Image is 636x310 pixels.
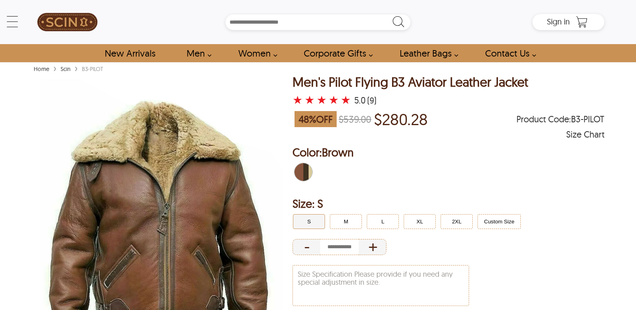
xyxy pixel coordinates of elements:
h2: Selected Filter by Size: S [293,196,604,212]
a: Home [32,65,51,73]
label: 1 rating [293,96,303,104]
span: 48 % OFF [295,111,337,127]
label: 2 rating [305,96,315,104]
a: Shop New Arrivals [96,44,164,62]
h1: Men's Pilot Flying B3 Aviator Leather Jacket [293,75,528,89]
button: Click to select Custom Size [478,214,521,229]
a: Shop Women Leather Jackets [229,44,282,62]
div: (9) [367,96,376,104]
strike: $539.00 [339,113,371,125]
span: › [53,61,57,75]
div: Brown [293,161,314,183]
h2: Selected Color: by Brown [293,144,604,160]
span: Product Code: B3-PILOT [516,115,604,123]
div: Increase Quantity of Item [359,239,386,255]
iframe: chat widget [586,260,636,298]
textarea: Size Specification Please provide if you need any special adjustment in size. [293,265,469,306]
button: Click to select XL [404,214,436,229]
a: SCIN [32,4,103,40]
a: Shop Leather Bags [390,44,463,62]
a: Sign in [547,19,570,26]
div: Size Chart [566,130,604,138]
button: Click to select S [293,214,325,229]
a: Scin [59,65,73,73]
button: Click to select M [330,214,362,229]
span: › [75,61,78,75]
label: 4 rating [329,96,339,104]
a: shop men's leather jackets [177,44,216,62]
label: 3 rating [317,96,327,104]
div: B3-PILOT [80,65,105,73]
button: Click to select L [367,214,399,229]
a: Shopping Cart [574,16,590,28]
div: Decrease Quantity of Item [293,239,320,255]
a: Men's Pilot Flying B3 Aviator Leather Jacket with a 4.999999999999999 Star Rating and 9 Product R... [293,95,353,106]
span: Brown [322,145,354,159]
a: contact-us [476,44,540,62]
div: 5.0 [354,96,366,104]
label: 5 rating [341,96,351,104]
button: Click to select 2XL [441,214,473,229]
a: Shop Leather Corporate Gifts [295,44,377,62]
img: SCIN [37,4,98,40]
span: Sign in [547,16,570,26]
p: Price of $280.28 [374,110,428,128]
